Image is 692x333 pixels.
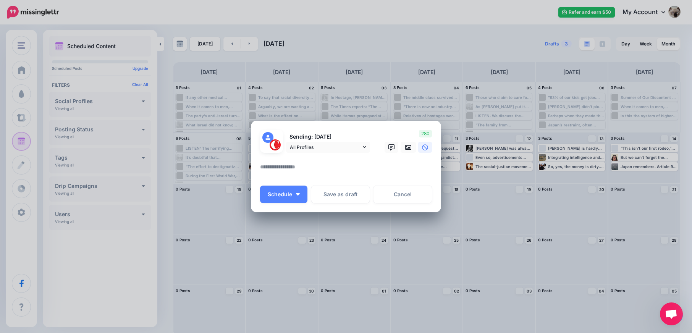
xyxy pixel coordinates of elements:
span: Schedule [268,192,292,197]
img: user_default_image.png [262,132,273,143]
button: Schedule [260,186,307,203]
span: All Profiles [290,143,361,151]
img: 291864331_468958885230530_187971914351797662_n-bsa127305.png [270,139,281,150]
a: Cancel [373,186,432,203]
button: Save as draft [311,186,370,203]
a: All Profiles [286,142,370,153]
span: 280 [419,130,432,137]
img: arrow-down-white.png [296,193,300,196]
p: Sending: [DATE] [286,133,370,141]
